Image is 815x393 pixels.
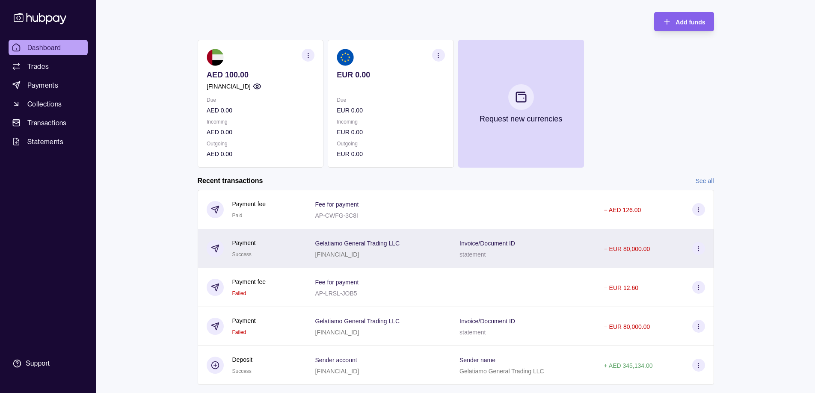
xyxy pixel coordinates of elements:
[232,329,246,335] span: Failed
[315,368,359,375] p: [FINANCIAL_ID]
[458,40,584,168] button: Request new currencies
[232,238,256,248] p: Payment
[459,240,515,247] p: Invoice/Document ID
[337,127,445,137] p: EUR 0.00
[207,127,314,137] p: AED 0.00
[604,207,641,213] p: − AED 126.00
[207,82,251,91] p: [FINANCIAL_ID]
[232,213,243,219] span: Paid
[207,70,314,80] p: AED 100.00
[315,201,359,208] p: Fee for payment
[459,329,486,336] p: statement
[232,199,266,209] p: Payment fee
[337,149,445,159] p: EUR 0.00
[207,106,314,115] p: AED 0.00
[337,117,445,127] p: Incoming
[337,106,445,115] p: EUR 0.00
[459,368,544,375] p: Gelatiamo General Trading LLC
[337,49,354,66] img: eu
[27,61,49,71] span: Trades
[696,176,714,186] a: See all
[232,277,266,287] p: Payment fee
[27,136,63,147] span: Statements
[27,42,61,53] span: Dashboard
[198,176,263,186] h2: Recent transactions
[207,149,314,159] p: AED 0.00
[337,139,445,148] p: Outgoing
[315,240,400,247] p: Gelatiamo General Trading LLC
[459,357,495,363] p: Sender name
[232,368,252,374] span: Success
[27,99,62,109] span: Collections
[315,357,357,363] p: Sender account
[9,96,88,112] a: Collections
[315,251,359,258] p: [FINANCIAL_ID]
[337,95,445,105] p: Due
[459,318,515,325] p: Invoice/Document ID
[337,70,445,80] p: EUR 0.00
[480,114,562,124] p: Request new currencies
[207,117,314,127] p: Incoming
[9,115,88,130] a: Transactions
[9,59,88,74] a: Trades
[207,49,224,66] img: ae
[654,12,714,31] button: Add funds
[207,95,314,105] p: Due
[604,284,639,291] p: − EUR 12.60
[27,118,67,128] span: Transactions
[232,251,252,257] span: Success
[315,279,359,286] p: Fee for payment
[27,80,58,90] span: Payments
[9,40,88,55] a: Dashboard
[315,329,359,336] p: [FINANCIAL_ID]
[459,251,486,258] p: statement
[26,359,50,368] div: Support
[207,139,314,148] p: Outgoing
[232,355,252,364] p: Deposit
[232,290,246,296] span: Failed
[9,77,88,93] a: Payments
[232,316,256,325] p: Payment
[315,212,358,219] p: AP-CWFG-3C8I
[604,245,650,252] p: − EUR 80,000.00
[9,355,88,372] a: Support
[315,290,357,297] p: AP-LRSL-JOB5
[604,323,650,330] p: − EUR 80,000.00
[604,362,653,369] p: + AED 345,134.00
[315,318,400,325] p: Gelatiamo General Trading LLC
[9,134,88,149] a: Statements
[676,19,705,26] span: Add funds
